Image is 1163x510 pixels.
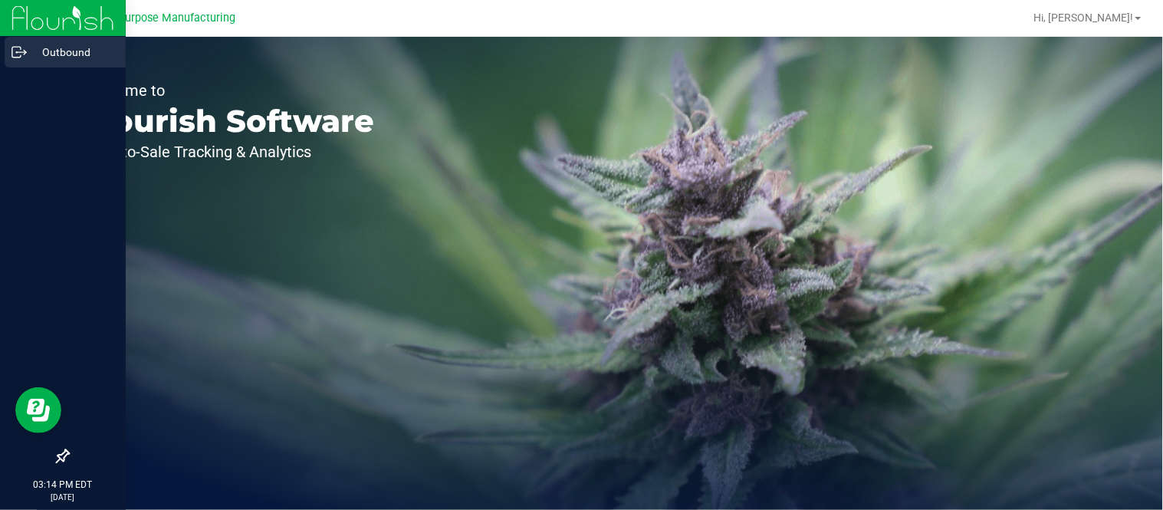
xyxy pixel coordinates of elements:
[27,43,119,61] p: Outbound
[83,144,374,160] p: Seed-to-Sale Tracking & Analytics
[83,106,374,137] p: Flourish Software
[7,478,119,492] p: 03:14 PM EDT
[15,387,61,433] iframe: Resource center
[1034,12,1134,24] span: Hi, [PERSON_NAME]!
[11,44,27,60] inline-svg: Outbound
[77,12,235,25] span: Greater Purpose Manufacturing
[83,83,374,98] p: Welcome to
[7,492,119,503] p: [DATE]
